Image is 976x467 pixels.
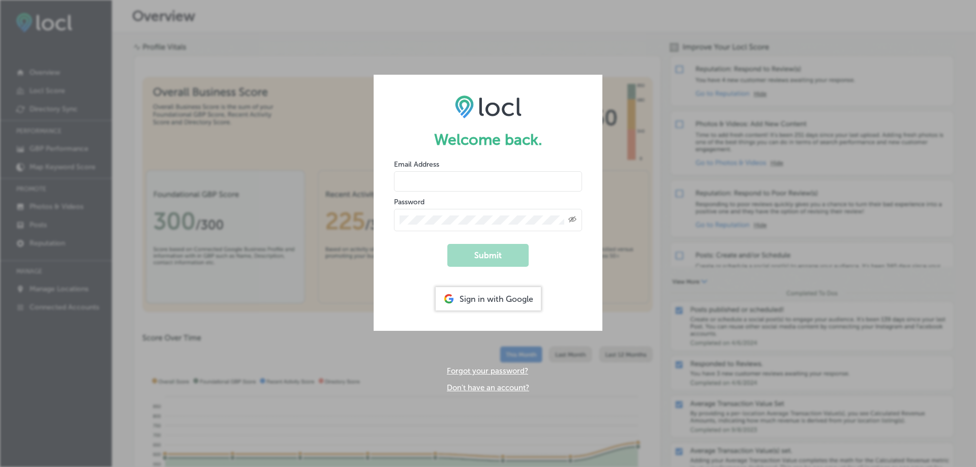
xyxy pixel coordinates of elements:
a: Don't have an account? [447,383,529,392]
label: Email Address [394,160,439,169]
img: LOCL logo [455,95,522,118]
span: Toggle password visibility [568,215,576,225]
h1: Welcome back. [394,131,582,149]
a: Forgot your password? [447,366,528,376]
label: Password [394,198,424,206]
div: Sign in with Google [436,287,541,310]
button: Submit [447,244,529,267]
